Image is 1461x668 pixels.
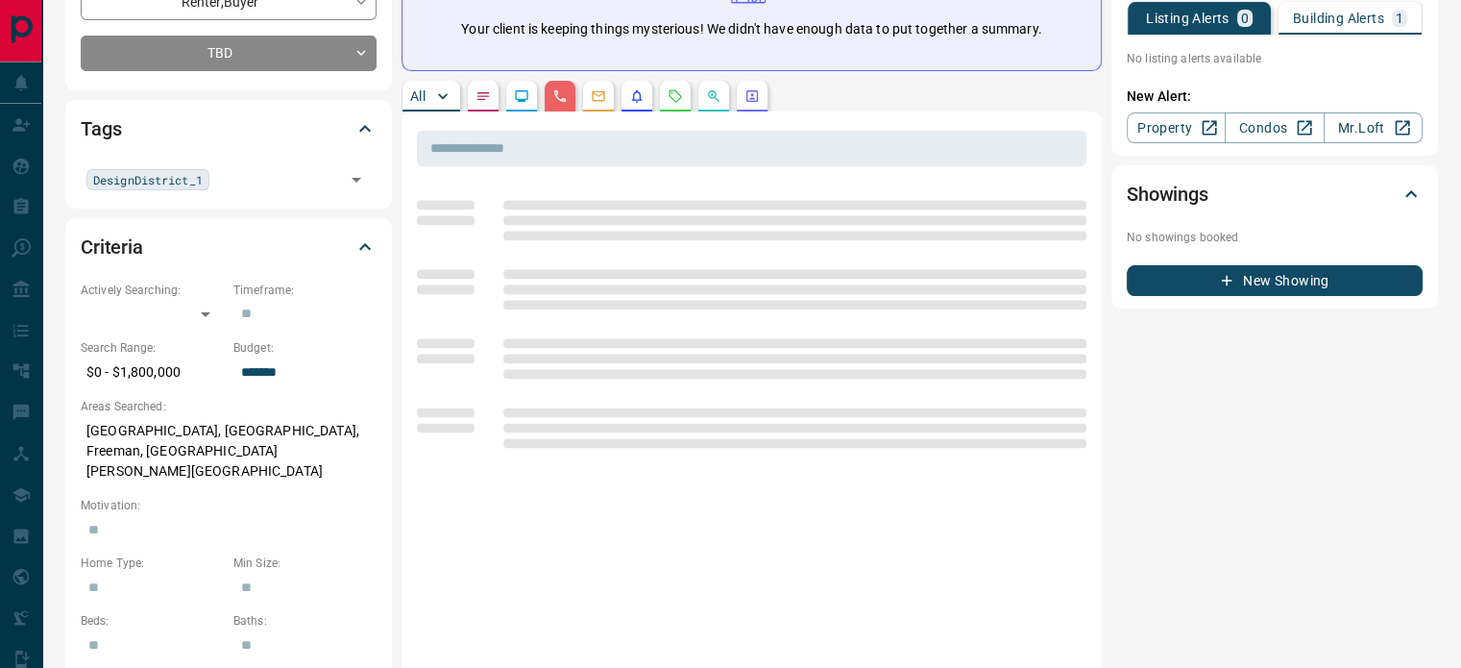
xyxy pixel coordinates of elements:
[1127,112,1226,143] a: Property
[81,224,377,270] div: Criteria
[1127,50,1423,67] p: No listing alerts available
[81,398,377,415] p: Areas Searched:
[1127,265,1423,296] button: New Showing
[475,88,491,104] svg: Notes
[81,106,377,152] div: Tags
[552,88,568,104] svg: Calls
[514,88,529,104] svg: Lead Browsing Activity
[233,339,377,357] p: Budget:
[81,555,224,572] p: Home Type:
[81,415,377,487] p: [GEOGRAPHIC_DATA], [GEOGRAPHIC_DATA], Freeman, [GEOGRAPHIC_DATA][PERSON_NAME][GEOGRAPHIC_DATA]
[343,166,370,193] button: Open
[1241,12,1249,25] p: 0
[81,497,377,514] p: Motivation:
[1146,12,1230,25] p: Listing Alerts
[81,357,224,388] p: $0 - $1,800,000
[1127,87,1423,107] p: New Alert:
[668,88,683,104] svg: Requests
[81,232,143,262] h2: Criteria
[706,88,721,104] svg: Opportunities
[233,555,377,572] p: Min Size:
[591,88,606,104] svg: Emails
[81,36,377,71] div: TBD
[410,89,426,103] p: All
[1324,112,1423,143] a: Mr.Loft
[461,19,1041,39] p: Your client is keeping things mysterious! We didn't have enough data to put together a summary.
[629,88,645,104] svg: Listing Alerts
[744,88,760,104] svg: Agent Actions
[1127,179,1208,210] h2: Showings
[93,170,203,189] span: DesignDistrict_1
[81,282,224,299] p: Actively Searching:
[81,612,224,630] p: Beds:
[1127,229,1423,246] p: No showings booked
[233,612,377,630] p: Baths:
[1293,12,1384,25] p: Building Alerts
[81,339,224,357] p: Search Range:
[81,113,121,144] h2: Tags
[233,282,377,299] p: Timeframe:
[1127,171,1423,217] div: Showings
[1225,112,1324,143] a: Condos
[1396,12,1403,25] p: 1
